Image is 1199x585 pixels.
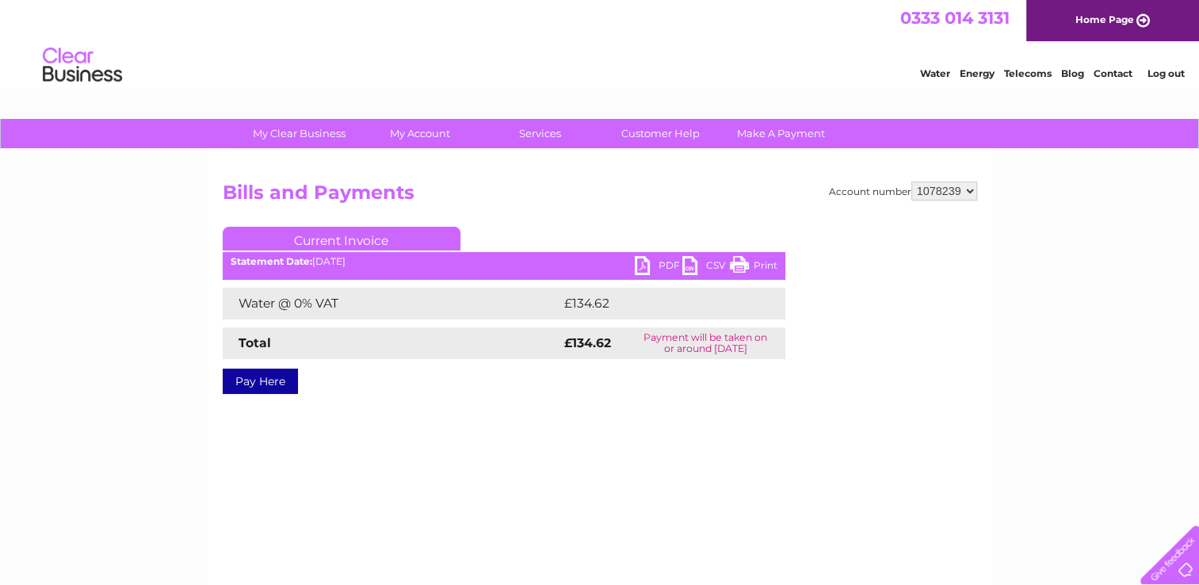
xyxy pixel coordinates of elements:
a: Log out [1147,67,1184,79]
a: Current Invoice [223,227,460,250]
div: Clear Business is a trading name of Verastar Limited (registered in [GEOGRAPHIC_DATA] No. 3667643... [226,9,975,77]
a: Customer Help [595,119,726,148]
a: Telecoms [1004,67,1052,79]
strong: Total [239,335,271,350]
td: Water @ 0% VAT [223,288,560,319]
strong: £134.62 [564,335,611,350]
a: Make A Payment [716,119,846,148]
h2: Bills and Payments [223,182,977,212]
a: Pay Here [223,369,298,394]
a: Services [475,119,605,148]
div: [DATE] [223,256,785,267]
div: Account number [829,182,977,201]
a: PDF [635,256,682,279]
a: My Account [354,119,485,148]
td: Payment will be taken on or around [DATE] [626,327,785,359]
a: Print [730,256,777,279]
a: Contact [1094,67,1132,79]
a: My Clear Business [234,119,365,148]
td: £134.62 [560,288,756,319]
a: CSV [682,256,730,279]
a: 0333 014 3131 [900,8,1010,28]
img: logo.png [42,41,123,90]
b: Statement Date: [231,255,312,267]
a: Energy [960,67,995,79]
a: Water [920,67,950,79]
a: Blog [1061,67,1084,79]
